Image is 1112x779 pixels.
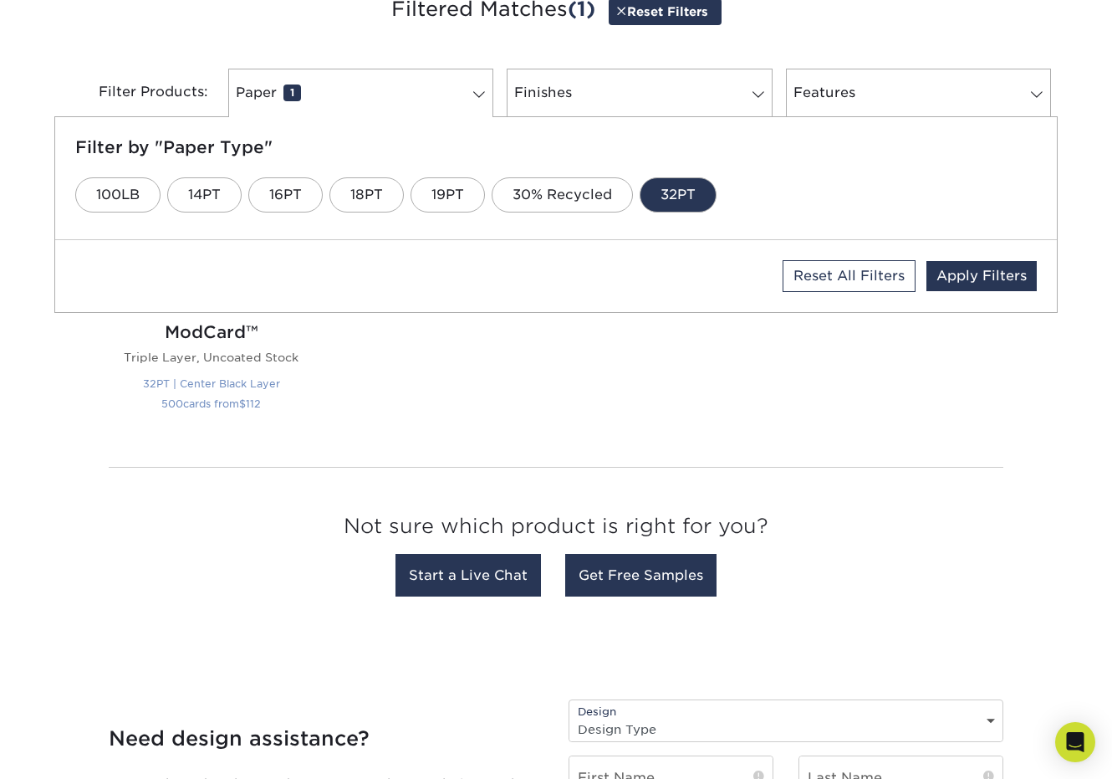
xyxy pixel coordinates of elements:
h5: Filter by "Paper Type" [75,137,1037,157]
span: $ [239,397,246,410]
div: Open Intercom Messenger [1055,722,1095,762]
div: Filter Products: [54,69,222,117]
h3: Not sure which product is right for you? [109,501,1003,559]
h2: ModCard™ [116,322,306,342]
small: cards from [161,397,261,410]
a: 18PT [329,177,404,213]
a: Paper1 [228,69,493,117]
a: Get Free Samples [565,554,717,597]
p: Triple Layer, Uncoated Stock [116,349,306,366]
a: 16PT [248,177,323,213]
a: Start a Live Chat [395,554,541,597]
h4: Need design assistance? [109,727,543,751]
span: 1 [283,85,301,101]
span: 500 [161,397,183,410]
a: 19PT [411,177,485,213]
a: 32PT [640,177,717,213]
a: 30% Recycled [492,177,633,213]
span: 112 [246,397,261,410]
a: 14PT [167,177,242,213]
a: Apply Filters [926,261,1037,291]
small: 32PT | Center Black Layer [143,377,280,390]
a: Finishes [507,69,772,117]
a: 100LB [75,177,161,213]
a: Features [786,69,1051,117]
a: Reset All Filters [783,260,916,292]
